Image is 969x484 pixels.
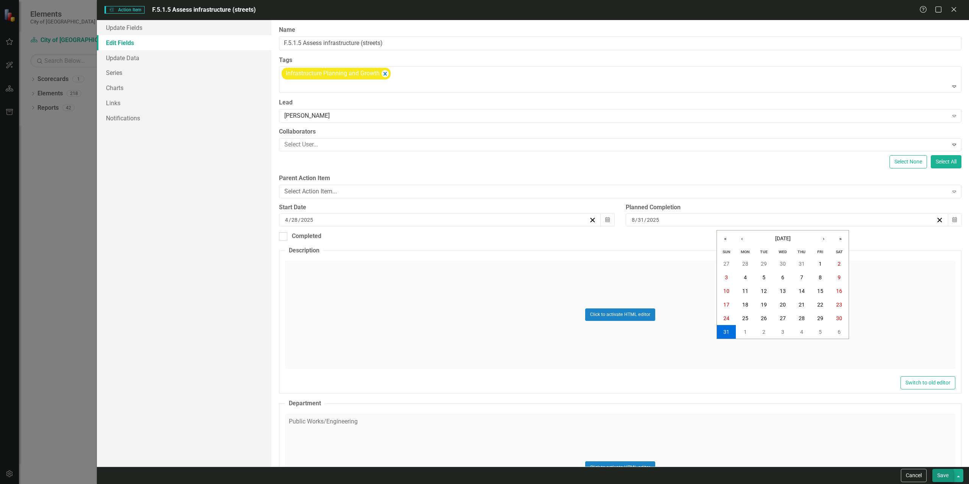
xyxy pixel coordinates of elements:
[754,284,773,298] button: August 12, 2025
[836,249,843,254] abbr: Saturday
[736,271,755,284] button: August 4, 2025
[830,257,849,271] button: August 2, 2025
[723,302,729,308] abbr: August 17, 2025
[97,95,271,110] a: Links
[780,261,786,267] abbr: July 30, 2025
[736,257,755,271] button: July 28, 2025
[279,174,961,183] label: Parent Action Item
[798,249,805,254] abbr: Thursday
[585,461,655,473] button: Click to activate HTML editor
[750,230,815,247] button: [DATE]
[780,302,786,308] abbr: August 20, 2025
[792,325,811,339] button: September 4, 2025
[744,274,747,280] abbr: August 4, 2025
[717,298,736,311] button: August 17, 2025
[754,271,773,284] button: August 5, 2025
[725,274,728,280] abbr: August 3, 2025
[773,271,792,284] button: August 6, 2025
[779,249,787,254] abbr: Wednesday
[279,128,961,136] label: Collaborators
[635,216,637,223] span: /
[792,284,811,298] button: August 14, 2025
[279,98,961,107] label: Lead
[742,261,748,267] abbr: July 28, 2025
[97,80,271,95] a: Charts
[744,329,747,335] abbr: September 1, 2025
[286,70,380,77] span: Infrastructure Planning and Growth
[760,249,768,254] abbr: Tuesday
[836,288,842,294] abbr: August 16, 2025
[773,284,792,298] button: August 13, 2025
[97,110,271,126] a: Notifications
[626,203,961,212] div: Planned Completion
[723,329,729,335] abbr: August 31, 2025
[382,70,389,77] div: Remove [object Object]
[832,230,849,247] button: »
[799,302,805,308] abbr: August 21, 2025
[754,298,773,311] button: August 19, 2025
[799,315,805,321] abbr: August 28, 2025
[97,65,271,80] a: Series
[761,302,767,308] abbr: August 19, 2025
[717,271,736,284] button: August 3, 2025
[830,311,849,325] button: August 30, 2025
[811,257,830,271] button: August 1, 2025
[97,20,271,35] a: Update Fields
[723,261,729,267] abbr: July 27, 2025
[736,325,755,339] button: September 1, 2025
[792,298,811,311] button: August 21, 2025
[97,35,271,50] a: Edit Fields
[838,274,841,280] abbr: August 9, 2025
[773,311,792,325] button: August 27, 2025
[717,230,734,247] button: «
[152,6,256,13] span: F.5.1.5 Assess infrastructure (streets)
[819,261,822,267] abbr: August 1, 2025
[284,112,948,120] div: [PERSON_NAME]
[754,311,773,325] button: August 26, 2025
[742,302,748,308] abbr: August 18, 2025
[817,302,823,308] abbr: August 22, 2025
[734,230,750,247] button: ‹
[289,216,291,223] span: /
[838,329,841,335] abbr: September 6, 2025
[761,288,767,294] abbr: August 12, 2025
[723,249,730,254] abbr: Sunday
[817,288,823,294] abbr: August 15, 2025
[298,216,301,223] span: /
[284,187,948,196] div: Select Action Item...
[799,288,805,294] abbr: August 14, 2025
[830,271,849,284] button: August 9, 2025
[292,232,321,241] div: Completed
[754,325,773,339] button: September 2, 2025
[817,315,823,321] abbr: August 29, 2025
[817,249,823,254] abbr: Friday
[811,271,830,284] button: August 8, 2025
[901,469,927,482] button: Cancel
[279,36,961,50] input: Action Item Name
[773,325,792,339] button: September 3, 2025
[762,274,765,280] abbr: August 5, 2025
[900,376,955,389] button: Switch to old editor
[838,261,841,267] abbr: August 2, 2025
[830,325,849,339] button: September 6, 2025
[761,315,767,321] abbr: August 26, 2025
[811,298,830,311] button: August 22, 2025
[932,469,953,482] button: Save
[811,325,830,339] button: September 5, 2025
[811,284,830,298] button: August 15, 2025
[830,284,849,298] button: August 16, 2025
[775,235,791,241] span: [DATE]
[773,298,792,311] button: August 20, 2025
[717,284,736,298] button: August 10, 2025
[104,6,145,14] span: Action Item
[279,26,961,34] label: Name
[585,308,655,321] button: Click to activate HTML editor
[780,288,786,294] abbr: August 13, 2025
[736,311,755,325] button: August 25, 2025
[762,329,765,335] abbr: September 2, 2025
[781,329,784,335] abbr: September 3, 2025
[631,216,635,224] input: mm
[836,315,842,321] abbr: August 30, 2025
[931,155,961,168] button: Select All
[781,274,784,280] abbr: August 6, 2025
